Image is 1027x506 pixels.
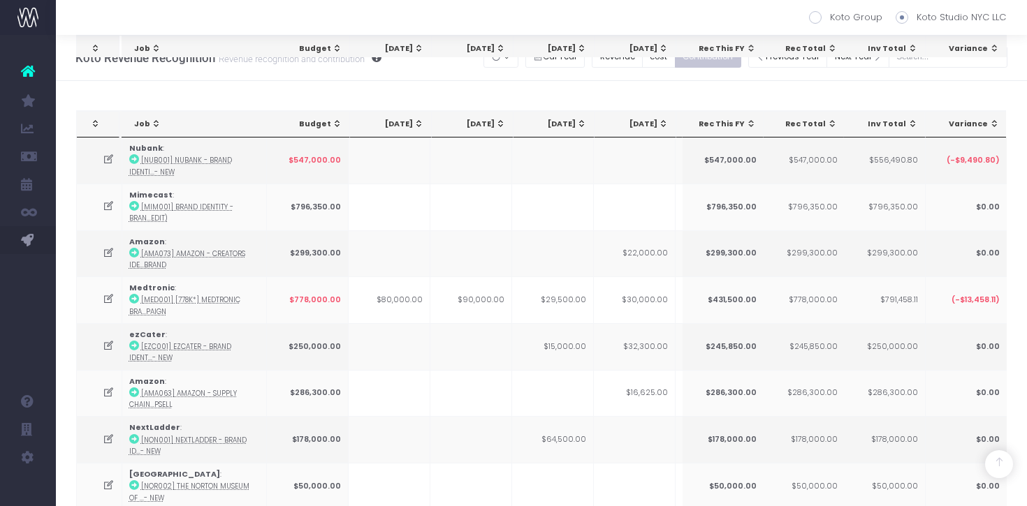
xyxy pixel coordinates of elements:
div: Rec This FY [695,119,757,130]
td: $286,300.00 [763,370,845,417]
th: Inv Total: activate to sort column ascending [844,36,926,62]
td: $30,000.00 [594,276,676,323]
td: $791,458.11 [843,276,925,323]
th: : activate to sort column ascending [77,36,119,62]
th: Variance: activate to sort column ascending [925,36,1007,62]
td: $0.00 [925,323,1007,370]
th: May 25: activate to sort column ascending [432,36,513,62]
strong: Medtronic [129,283,175,293]
td: $72,725.00 [676,323,757,370]
th: Jul 25: activate to sort column ascending [595,36,676,62]
td: : [122,184,267,230]
td: $299,300.00 [763,230,845,277]
strong: ezCater [129,329,166,340]
th: Rec Total: activate to sort column ascending [764,36,845,62]
div: [DATE] [526,119,588,130]
th: Apr 25: activate to sort column ascending [350,36,432,62]
td: $796,350.00 [763,184,845,230]
th: Rec Total: activate to sort column ascending [764,111,845,137]
th: Rec This FY: activate to sort column ascending [683,111,764,137]
td: $547,000.00 [267,137,349,184]
td: : [122,137,267,184]
td: $0.00 [925,416,1007,463]
div: Inv Total [857,119,918,130]
th: May 25: activate to sort column ascending [432,111,513,137]
td: $796,350.00 [267,184,349,230]
span: (-$13,458.11) [951,295,999,306]
abbr: [EZC001] ezCater - Brand Identity - Brand - New [129,342,231,362]
td: : [122,416,267,463]
div: [DATE] [607,119,669,130]
td: $299,300.00 [843,230,925,277]
abbr: [NON001] NextLadder - Brand Identity - Brand - New [129,436,247,456]
label: Koto Group [809,10,882,24]
strong: [GEOGRAPHIC_DATA] [129,469,220,479]
div: Variance [938,119,999,130]
th: Inv Total: activate to sort column ascending [844,111,926,137]
td: $245,850.00 [682,323,764,370]
td: $796,350.00 [843,184,925,230]
th: : activate to sort column ascending [77,111,119,137]
abbr: [AMA073] Amazon - Creators Identity - Brand [129,249,245,269]
td: $299,300.00 [682,230,764,277]
div: Job [134,119,263,130]
td: $0.00 [925,184,1007,230]
td: $178,000.00 [682,416,764,463]
td: $245,850.00 [763,323,845,370]
label: Koto Studio NYC LLC [896,10,1006,24]
td: $162,300.00 [676,230,757,277]
th: Aug 25: activate to sort column ascending [676,111,758,137]
strong: Amazon [129,237,165,247]
th: Job: activate to sort column ascending [122,111,270,137]
h3: Koto Revenue Recognition [75,51,381,65]
td: $431,500.00 [682,276,764,323]
div: [DATE] [363,119,424,130]
th: Jul 25: activate to sort column ascending [595,111,676,137]
th: Rec This FY: activate to sort column ascending [683,36,764,62]
th: Job: activate to sort column ascending [122,36,270,62]
div: Budget [281,43,342,54]
th: Aug 25: activate to sort column ascending [676,36,758,62]
th: Budget: activate to sort column ascending [268,111,350,137]
td: $178,000.00 [267,416,349,463]
div: Job [134,43,263,54]
td: $796,350.00 [682,184,764,230]
td: $556,490.80 [843,137,925,184]
td: $299,300.00 [267,230,349,277]
td: $286,300.00 [682,370,764,417]
abbr: [NOR002] The Norton Museum of Art - Website Reskins - Digital - New [129,482,249,502]
td: $76,000.00 [676,276,757,323]
td: $286,300.00 [267,370,349,417]
td: $29,500.00 [512,276,594,323]
th: Variance: activate to sort column ascending [925,111,1007,137]
td: $0.00 [925,230,1007,277]
strong: Mimecast [129,190,173,200]
div: Inv Total [857,43,918,54]
strong: Amazon [129,376,165,387]
th: Jun 25: activate to sort column ascending [513,111,595,137]
div: [DATE] [444,119,506,130]
div: [DATE] [607,43,669,54]
th: Budget: activate to sort column ascending [268,36,350,62]
td: $90,000.00 [430,276,512,323]
small: Revenue recognition and contribution [215,51,365,65]
td: $547,000.00 [682,137,764,184]
td: $547,000.00 [763,137,845,184]
td: : [122,323,267,370]
th: Apr 25: activate to sort column ascending [350,111,432,137]
strong: Nubank [129,143,163,154]
td: $178,000.00 [843,416,925,463]
td: : [122,276,267,323]
div: Rec Total [776,119,838,130]
span: (-$9,490.80) [946,155,999,166]
div: Rec This FY [695,43,757,54]
div: Variance [938,43,999,54]
div: [DATE] [526,43,588,54]
td: : [122,370,267,417]
abbr: [MIM001] Brand Identity - Brand - New (Nick Edit) [129,202,233,223]
div: Rec Total [776,43,838,54]
td: $250,000.00 [843,323,925,370]
div: [DATE] [363,43,424,54]
td: $778,000.00 [763,276,845,323]
td: $50,000.00 [676,184,757,230]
